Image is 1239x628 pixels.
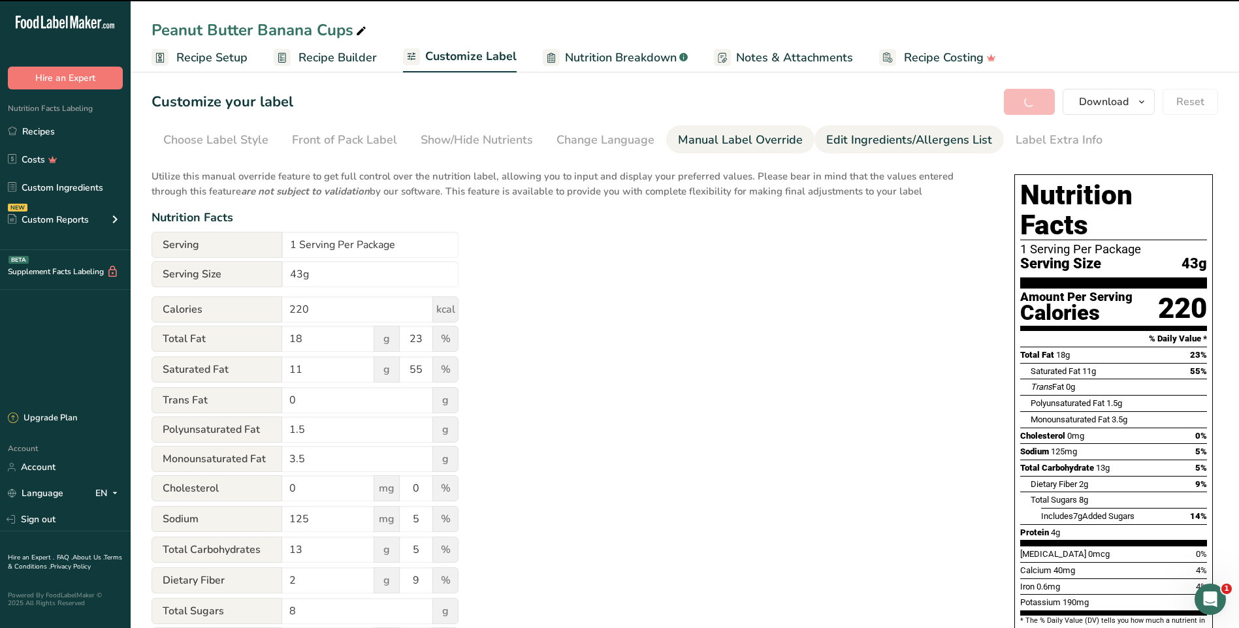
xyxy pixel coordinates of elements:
[292,131,397,149] div: Front of Pack Label
[152,416,282,443] span: Polyunsaturated Fat
[432,296,459,322] span: kcal
[565,49,677,67] span: Nutrition Breakdown
[432,567,459,593] span: %
[1196,565,1207,575] span: 4%
[421,131,533,149] div: Show/Hide Nutrients
[374,506,400,532] span: mg
[50,562,91,571] a: Privacy Policy
[1088,549,1110,559] span: 0mcg
[95,486,123,501] div: EN
[714,43,853,72] a: Notes & Attachments
[152,598,282,624] span: Total Sugars
[1195,479,1207,489] span: 9%
[152,475,282,501] span: Cholesterol
[1020,527,1049,537] span: Protein
[1031,495,1077,505] span: Total Sugars
[152,326,282,352] span: Total Fat
[1051,447,1077,456] span: 125mg
[432,446,459,472] span: g
[152,161,988,198] p: Utilize this manual override feature to get full control over the nutrition label, allowing you t...
[8,256,29,264] div: BETA
[152,567,282,593] span: Dietary Fiber
[152,387,282,413] span: Trans Fat
[556,131,654,149] div: Change Language
[163,131,268,149] div: Choose Label Style
[1190,350,1207,360] span: 23%
[1031,382,1052,392] i: Trans
[678,131,803,149] div: Manual Label Override
[374,326,400,352] span: g
[1031,382,1064,392] span: Fat
[1221,584,1232,594] span: 1
[1020,350,1054,360] span: Total Fat
[1176,94,1204,110] span: Reset
[8,553,54,562] a: Hire an Expert .
[1020,180,1207,240] h1: Nutrition Facts
[152,43,248,72] a: Recipe Setup
[1037,582,1060,591] span: 0.6mg
[1066,382,1075,392] span: 0g
[1020,549,1086,559] span: [MEDICAL_DATA]
[1112,415,1127,424] span: 3.5g
[1020,243,1207,256] div: 1 Serving Per Package
[1020,463,1094,473] span: Total Carbohydrate
[1067,431,1084,441] span: 0mg
[1190,511,1207,521] span: 14%
[826,131,992,149] div: Edit Ingredients/Allergens List
[57,553,72,562] a: FAQ .
[425,48,517,65] span: Customize Label
[1031,398,1104,408] span: Polyunsaturated Fat
[1063,597,1089,607] span: 190mg
[152,296,282,322] span: Calories
[1031,415,1110,424] span: Monounsaturated Fat
[8,213,89,227] div: Custom Reports
[374,537,400,563] span: g
[152,506,282,532] span: Sodium
[152,537,282,563] span: Total Carbohydrates
[1079,94,1129,110] span: Download
[879,43,996,72] a: Recipe Costing
[904,49,984,67] span: Recipe Costing
[1016,131,1102,149] div: Label Extra Info
[1096,463,1110,473] span: 13g
[1195,431,1207,441] span: 0%
[432,416,459,443] span: g
[1182,256,1207,272] span: 43g
[8,591,123,607] div: Powered By FoodLabelMaker © 2025 All Rights Reserved
[8,204,27,212] div: NEW
[8,412,77,425] div: Upgrade Plan
[432,475,459,501] span: %
[403,42,517,73] a: Customize Label
[241,185,370,198] b: are not subject to validation
[1106,398,1122,408] span: 1.5g
[1163,89,1218,115] button: Reset
[8,553,122,571] a: Terms & Conditions .
[1020,582,1035,591] span: Iron
[1051,527,1060,537] span: 4g
[1158,291,1207,326] div: 220
[152,91,293,113] h1: Customize your label
[152,232,282,258] span: Serving
[432,387,459,413] span: g
[432,356,459,383] span: %
[1196,549,1207,559] span: 0%
[1020,291,1133,304] div: Amount Per Serving
[736,49,853,67] span: Notes & Attachments
[374,475,400,501] span: mg
[1079,495,1088,505] span: 8g
[374,356,400,383] span: g
[298,49,377,67] span: Recipe Builder
[1195,463,1207,473] span: 5%
[1079,479,1088,489] span: 2g
[1020,304,1133,322] div: Calories
[1020,565,1052,575] span: Calcium
[1020,597,1061,607] span: Potassium
[8,67,123,89] button: Hire an Expert
[1195,584,1226,615] iframe: Intercom live chat
[432,537,459,563] span: %
[1041,511,1134,521] span: Includes Added Sugars
[1196,582,1207,591] span: 4%
[152,18,369,42] div: Peanut Butter Banana Cups
[1056,350,1070,360] span: 18g
[1020,331,1207,347] section: % Daily Value *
